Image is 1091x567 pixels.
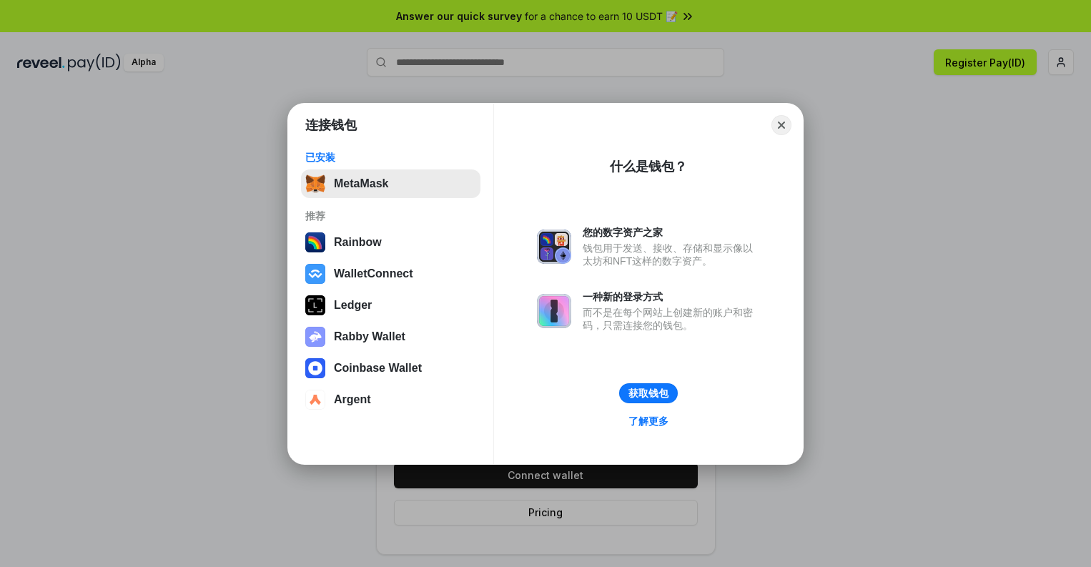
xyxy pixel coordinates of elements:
div: 您的数字资产之家 [583,226,760,239]
div: Coinbase Wallet [334,362,422,375]
img: svg+xml,%3Csvg%20width%3D%22120%22%20height%3D%22120%22%20viewBox%3D%220%200%20120%20120%22%20fil... [305,232,325,252]
img: svg+xml,%3Csvg%20width%3D%2228%22%20height%3D%2228%22%20viewBox%3D%220%200%2028%2028%22%20fill%3D... [305,358,325,378]
div: 一种新的登录方式 [583,290,760,303]
img: svg+xml,%3Csvg%20width%3D%2228%22%20height%3D%2228%22%20viewBox%3D%220%200%2028%2028%22%20fill%3D... [305,390,325,410]
button: MetaMask [301,169,480,198]
div: WalletConnect [334,267,413,280]
button: Argent [301,385,480,414]
img: svg+xml,%3Csvg%20xmlns%3D%22http%3A%2F%2Fwww.w3.org%2F2000%2Fsvg%22%20fill%3D%22none%22%20viewBox... [305,327,325,347]
div: 钱包用于发送、接收、存储和显示像以太坊和NFT这样的数字资产。 [583,242,760,267]
button: 获取钱包 [619,383,678,403]
div: 获取钱包 [628,387,668,400]
img: svg+xml,%3Csvg%20width%3D%2228%22%20height%3D%2228%22%20viewBox%3D%220%200%2028%2028%22%20fill%3D... [305,264,325,284]
h1: 连接钱包 [305,117,357,134]
button: Ledger [301,291,480,320]
div: 而不是在每个网站上创建新的账户和密码，只需连接您的钱包。 [583,306,760,332]
div: Rainbow [334,236,382,249]
button: WalletConnect [301,260,480,288]
div: 什么是钱包？ [610,158,687,175]
button: Coinbase Wallet [301,354,480,383]
div: 了解更多 [628,415,668,428]
button: Rainbow [301,228,480,257]
div: MetaMask [334,177,388,190]
img: svg+xml,%3Csvg%20xmlns%3D%22http%3A%2F%2Fwww.w3.org%2F2000%2Fsvg%22%20width%3D%2228%22%20height%3... [305,295,325,315]
button: Rabby Wallet [301,322,480,351]
div: Ledger [334,299,372,312]
div: 已安装 [305,151,476,164]
img: svg+xml,%3Csvg%20fill%3D%22none%22%20height%3D%2233%22%20viewBox%3D%220%200%2035%2033%22%20width%... [305,174,325,194]
div: Rabby Wallet [334,330,405,343]
div: Argent [334,393,371,406]
button: Close [771,115,791,135]
img: svg+xml,%3Csvg%20xmlns%3D%22http%3A%2F%2Fwww.w3.org%2F2000%2Fsvg%22%20fill%3D%22none%22%20viewBox... [537,294,571,328]
img: svg+xml,%3Csvg%20xmlns%3D%22http%3A%2F%2Fwww.w3.org%2F2000%2Fsvg%22%20fill%3D%22none%22%20viewBox... [537,230,571,264]
a: 了解更多 [620,412,677,430]
div: 推荐 [305,209,476,222]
